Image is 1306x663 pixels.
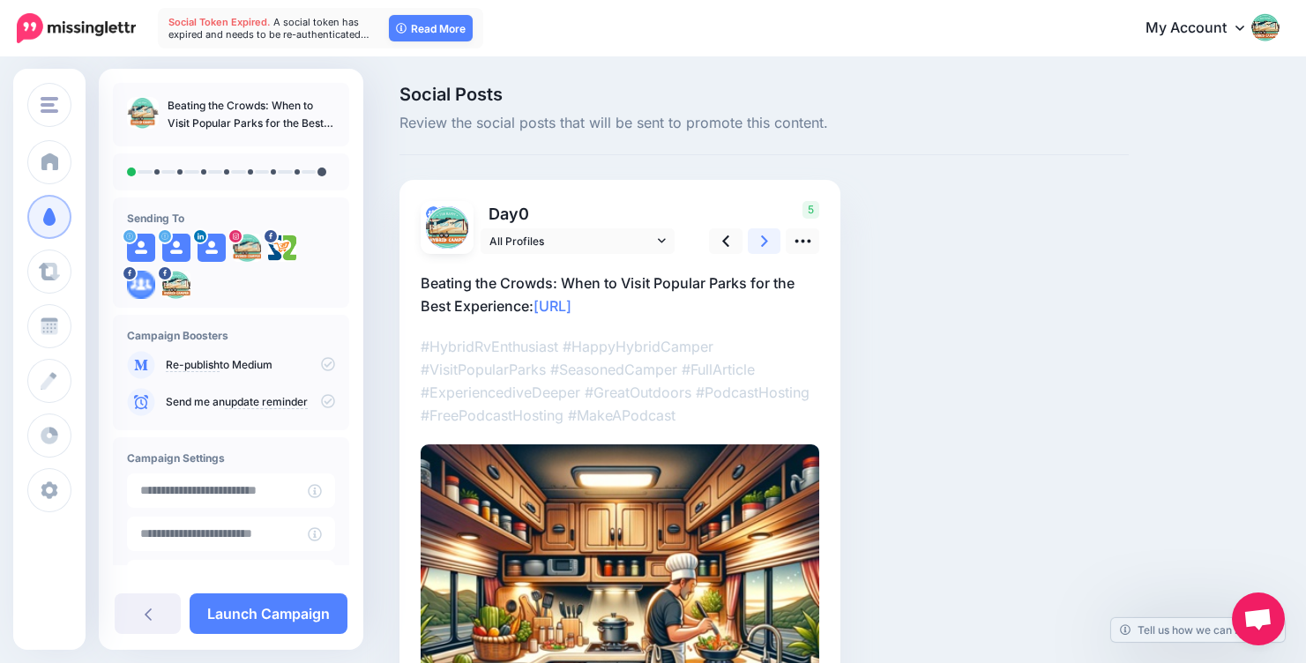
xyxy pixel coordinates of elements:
img: user_default_image.png [127,234,155,262]
img: 17903851_697857423738952_420420873223211590_n-bsa88151.png [268,234,296,262]
a: My Account [1128,7,1280,50]
a: Re-publish [166,358,220,372]
a: Tell us how we can improve [1111,618,1285,642]
span: All Profiles [489,232,653,250]
img: 2af764434de12ab8ac52e8da817ef89f_thumb.jpg [127,97,159,129]
img: menu.png [41,97,58,113]
img: 348718459_825514582326704_2163817445594875224_n-bsa134017.jpg [233,234,261,262]
div: Open chat [1232,592,1285,645]
span: A social token has expired and needs to be re-authenticated… [168,16,369,41]
a: Read More [389,15,473,41]
span: Social Token Expired. [168,16,271,28]
p: Beating the Crowds: When to Visit Popular Parks for the Best Experience [168,97,335,132]
h4: Campaign Boosters [127,329,335,342]
span: Social Posts [399,86,1129,103]
span: 0 [519,205,529,223]
h4: Campaign Settings [127,451,335,465]
img: aDtjnaRy1nj-bsa133968.png [127,271,155,299]
p: #HybridRvEnthusiast #HappyHybridCamper #VisitPopularParks #SeasonedCamper #FullArticle #Experienc... [421,335,819,427]
p: Day [481,201,677,227]
img: user_default_image.png [162,234,190,262]
img: 350656763_966066941485751_697481612438994167_n-bsa133970.jpg [162,271,190,299]
a: All Profiles [481,228,675,254]
p: to Medium [166,357,335,373]
img: user_default_image.png [198,234,226,262]
img: aDtjnaRy1nj-bsa133968.png [426,206,440,220]
span: Review the social posts that will be sent to promote this content. [399,112,1129,135]
p: Send me an [166,394,335,410]
a: update reminder [225,395,308,409]
a: [URL] [534,297,571,315]
p: Beating the Crowds: When to Visit Popular Parks for the Best Experience: [421,272,819,317]
h4: Sending To [127,212,335,225]
img: 348718459_825514582326704_2163817445594875224_n-bsa134017.jpg [426,206,468,249]
span: 5 [802,201,819,219]
img: Missinglettr [17,13,136,43]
